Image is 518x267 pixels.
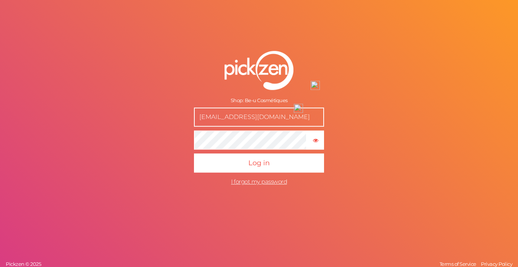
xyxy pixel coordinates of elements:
div: Shop: Be-u Cosmétiques [194,98,324,104]
img: npw-badge-icon-locked.svg [294,104,303,113]
span: Privacy Policy [481,261,512,267]
img: pz-logo-white.png [225,51,293,90]
a: Terms of Service [438,261,478,267]
a: Privacy Policy [479,261,514,267]
img: npw-badge-icon-locked.svg [311,81,320,90]
input: E-mail [194,107,324,127]
span: Log in [248,159,270,167]
span: Terms of Service [440,261,476,267]
a: Pickzen © 2025 [4,261,43,267]
a: I forgot my password [231,178,287,185]
button: Log in [194,153,324,173]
